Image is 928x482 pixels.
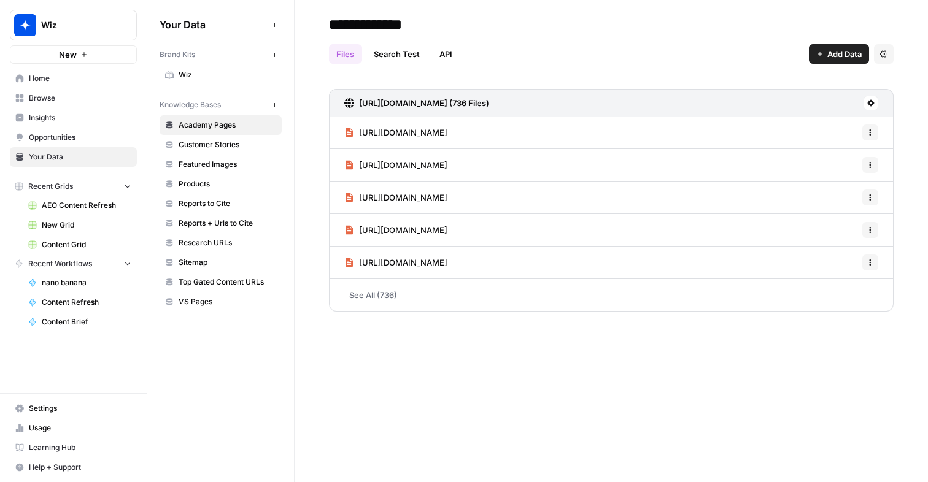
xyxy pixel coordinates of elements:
a: Content Grid [23,235,137,254]
span: Sitemap [179,257,276,268]
span: Content Brief [42,316,131,327]
a: API [432,44,460,64]
a: Search Test [366,44,427,64]
span: [URL][DOMAIN_NAME] [359,191,447,204]
span: Browse [29,93,131,104]
button: Recent Workflows [10,254,137,273]
span: Wiz [179,69,276,80]
a: New Grid [23,215,137,235]
a: Wiz [160,65,282,85]
span: Customer Stories [179,139,276,150]
span: Top Gated Content URLs [179,277,276,288]
a: Sitemap [160,253,282,272]
span: Settings [29,403,131,414]
a: VS Pages [160,292,282,312]
a: See All (736) [329,279,894,311]
a: Reports + Urls to Cite [160,213,282,233]
span: Wiz [41,19,115,31]
a: Research URLs [160,233,282,253]
button: Workspace: Wiz [10,10,137,40]
span: New [59,48,77,61]
a: Insights [10,108,137,128]
span: Your Data [160,17,267,32]
span: Home [29,73,131,84]
span: Recent Workflows [28,258,92,269]
button: Add Data [809,44,869,64]
a: Files [329,44,362,64]
a: Home [10,69,137,88]
span: Featured Images [179,159,276,170]
h3: [URL][DOMAIN_NAME] (736 Files) [359,97,489,109]
a: AEO Content Refresh [23,196,137,215]
span: Academy Pages [179,120,276,131]
span: Research URLs [179,237,276,248]
span: Brand Kits [160,49,195,60]
img: Wiz Logo [14,14,36,36]
span: Help + Support [29,462,131,473]
span: [URL][DOMAIN_NAME] [359,224,447,236]
a: [URL][DOMAIN_NAME] [344,214,447,246]
a: Top Gated Content URLs [160,272,282,292]
a: Products [160,174,282,194]
a: [URL][DOMAIN_NAME] [344,247,447,278]
a: Settings [10,399,137,418]
span: Content Grid [42,239,131,250]
a: Your Data [10,147,137,167]
span: Reports to Cite [179,198,276,209]
a: [URL][DOMAIN_NAME] [344,149,447,181]
button: Recent Grids [10,177,137,196]
a: [URL][DOMAIN_NAME] [344,117,447,148]
a: Academy Pages [160,115,282,135]
a: Browse [10,88,137,108]
span: Opportunities [29,132,131,143]
span: [URL][DOMAIN_NAME] [359,126,447,139]
a: [URL][DOMAIN_NAME] [344,182,447,213]
span: [URL][DOMAIN_NAME] [359,159,447,171]
span: Add Data [827,48,862,60]
a: Customer Stories [160,135,282,155]
button: New [10,45,137,64]
a: Content Brief [23,312,137,332]
span: Content Refresh [42,297,131,308]
a: nano banana [23,273,137,293]
span: Knowledge Bases [160,99,221,110]
a: Learning Hub [10,438,137,457]
span: Learning Hub [29,442,131,453]
a: Reports to Cite [160,194,282,213]
span: [URL][DOMAIN_NAME] [359,256,447,269]
span: Reports + Urls to Cite [179,218,276,229]
span: Insights [29,112,131,123]
span: AEO Content Refresh [42,200,131,211]
a: [URL][DOMAIN_NAME] (736 Files) [344,90,489,117]
span: VS Pages [179,296,276,307]
span: nano banana [42,277,131,288]
a: Usage [10,418,137,438]
span: Products [179,178,276,189]
span: New Grid [42,220,131,231]
span: Usage [29,423,131,434]
button: Help + Support [10,457,137,477]
span: Your Data [29,151,131,163]
a: Content Refresh [23,293,137,312]
a: Opportunities [10,128,137,147]
a: Featured Images [160,155,282,174]
span: Recent Grids [28,181,73,192]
